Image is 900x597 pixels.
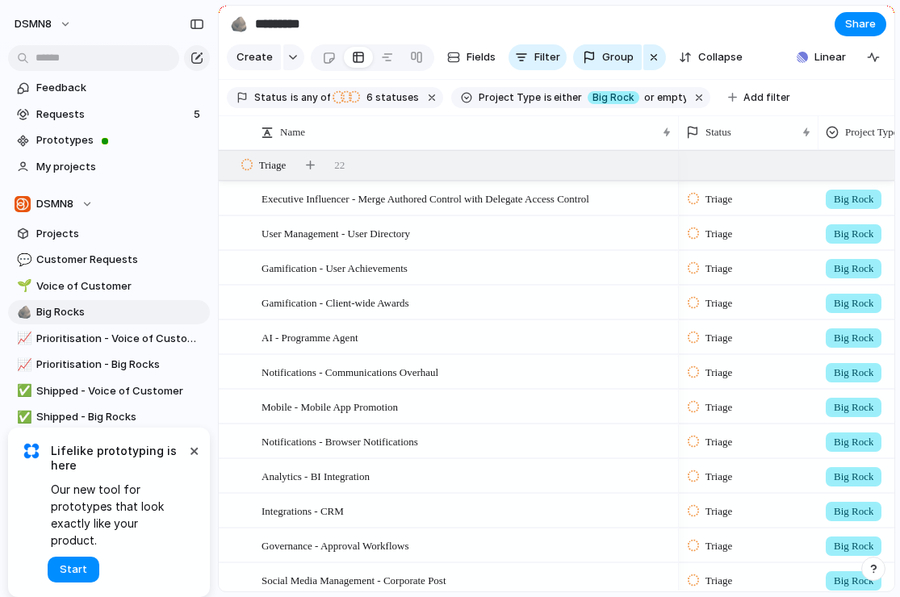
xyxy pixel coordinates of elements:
[8,128,210,152] a: Prototypes
[36,159,204,175] span: My projects
[36,278,204,294] span: Voice of Customer
[334,157,345,173] span: 22
[8,353,210,377] a: 📈Prioritisation - Big Rocks
[814,49,846,65] span: Linear
[705,469,732,485] span: Triage
[36,331,204,347] span: Prioritisation - Voice of Customer
[834,538,873,554] span: Big Rock
[8,300,210,324] a: 🪨Big Rocks
[291,90,299,105] span: is
[834,261,873,277] span: Big Rock
[262,466,370,485] span: Analytics - BI Integration
[262,189,589,207] span: Executive Influencer - Merge Authored Control with Delegate Access Control
[280,124,305,140] span: Name
[642,90,686,105] span: or empty
[36,226,204,242] span: Projects
[259,157,286,173] span: Triage
[262,328,358,346] span: AI - Programme Agent
[17,329,28,348] div: 📈
[552,90,584,105] span: either
[584,89,689,106] button: Big Rockor empty
[60,562,87,578] span: Start
[8,405,210,429] a: ✅Shipped - Big Rocks
[226,11,252,37] button: 🪨
[184,440,203,460] button: Dismiss
[362,90,419,105] span: statuses
[36,196,73,212] span: DSMN8
[48,557,99,582] button: Start
[541,89,587,106] button: iseither
[834,295,873,311] span: Big Rock
[441,44,502,70] button: Fields
[718,86,800,109] button: Add filter
[743,90,790,105] span: Add filter
[262,432,418,450] span: Notifications - Browser Notifications
[8,274,210,298] a: 🌱Voice of Customer
[287,89,333,106] button: isany of
[7,11,80,37] button: DSMN8
[15,409,31,425] button: ✅
[227,44,281,70] button: Create
[834,503,873,520] span: Big Rock
[705,538,732,554] span: Triage
[705,261,732,277] span: Triage
[262,293,409,311] span: Gamification - Client-wide Awards
[254,90,287,105] span: Status
[17,303,28,322] div: 🪨
[8,327,210,351] a: 📈Prioritisation - Voice of Customer
[705,399,732,415] span: Triage
[51,444,186,473] span: Lifelike prototyping is here
[262,362,438,381] span: Notifications - Communications Overhaul
[17,251,28,269] div: 💬
[36,80,204,96] span: Feedback
[15,278,31,294] button: 🌱
[705,330,732,346] span: Triage
[36,304,204,320] span: Big Rocks
[835,12,886,36] button: Share
[834,573,873,589] span: Big Rock
[467,49,496,65] span: Fields
[15,16,52,32] span: DSMN8
[544,90,552,105] span: is
[705,434,732,450] span: Triage
[534,49,560,65] span: Filter
[834,434,873,450] span: Big Rock
[262,258,408,277] span: Gamification - User Achievements
[834,365,873,381] span: Big Rock
[36,106,189,123] span: Requests
[36,409,204,425] span: Shipped - Big Rocks
[834,469,873,485] span: Big Rock
[8,102,210,127] a: Requests5
[509,44,567,70] button: Filter
[834,191,873,207] span: Big Rock
[262,501,344,520] span: Integrations - CRM
[845,16,876,32] span: Share
[15,357,31,373] button: 📈
[262,223,410,242] span: User Management - User Directory
[8,76,210,100] a: Feedback
[602,49,634,65] span: Group
[845,124,898,140] span: Project Type
[15,331,31,347] button: 📈
[705,295,732,311] span: Triage
[194,106,203,123] span: 5
[8,248,210,272] a: 💬Customer Requests
[834,226,873,242] span: Big Rock
[705,226,732,242] span: Triage
[15,304,31,320] button: 🪨
[8,379,210,403] a: ✅Shipped - Voice of Customer
[592,90,634,105] span: Big Rock
[262,397,398,415] span: Mobile - Mobile App Promotion
[15,383,31,399] button: ✅
[362,91,375,103] span: 6
[17,277,28,295] div: 🌱
[36,252,204,268] span: Customer Requests
[230,13,248,35] div: 🪨
[17,382,28,400] div: ✅
[790,45,852,69] button: Linear
[705,191,732,207] span: Triage
[36,383,204,399] span: Shipped - Voice of Customer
